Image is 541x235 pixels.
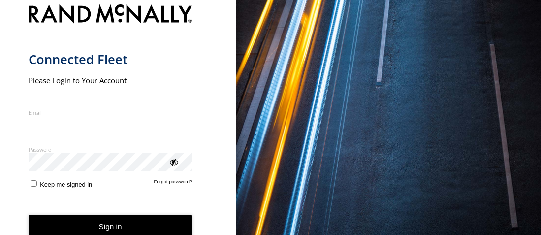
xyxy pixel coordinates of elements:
label: Email [29,109,192,116]
h2: Please Login to Your Account [29,75,192,85]
img: Rand McNally [29,2,192,28]
label: Password [29,146,192,153]
div: ViewPassword [168,157,178,167]
input: Keep me signed in [31,180,37,187]
h1: Connected Fleet [29,51,192,67]
a: Forgot password? [154,179,192,188]
span: Keep me signed in [40,181,92,188]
